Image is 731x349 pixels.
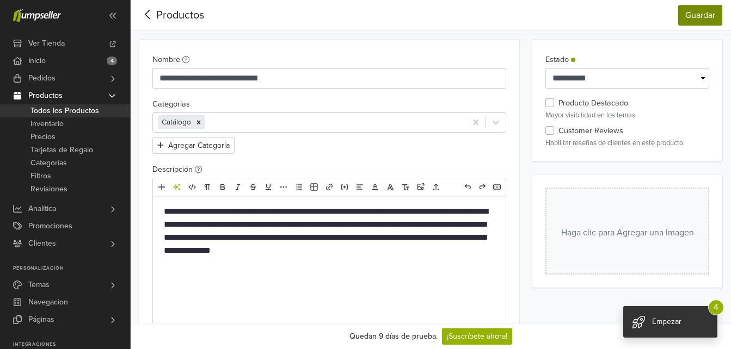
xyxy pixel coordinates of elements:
[30,144,93,157] span: Tarjetas de Regalo
[107,57,117,65] span: 4
[170,180,184,194] a: Herramientas de IA
[292,180,306,194] a: Lista
[28,235,56,252] span: Clientes
[30,170,51,183] span: Filtros
[368,180,382,194] a: Color del texto
[155,180,169,194] a: Añadir
[558,125,623,137] label: Customer Reviews
[337,180,352,194] a: Incrustar
[216,180,230,194] a: Negrita
[28,70,56,87] span: Pedidos
[28,276,50,294] span: Temas
[545,110,709,121] p: Mayor visibilidad en los temas.
[307,180,321,194] a: Tabla
[30,104,99,117] span: Todos los Productos
[349,331,438,342] div: Quedan 9 días de prueba.
[545,188,709,275] button: Haga clic para Agregar una Imagen
[28,35,65,52] span: Ver Tienda
[13,341,130,348] p: Integraciones
[460,180,475,194] a: Deshacer
[152,98,190,110] label: Categorías
[545,138,709,148] p: Habilitar reseñas de clientes en este producto
[30,117,64,130] span: Inventario
[678,5,722,26] button: Guardar
[193,115,205,129] div: Remove [object Object]
[28,217,72,235] span: Promociones
[162,118,191,127] span: Catálogo
[28,52,46,70] span: Inicio
[398,180,413,194] a: Tamaño de fuente
[558,97,628,109] label: Producto Destacado
[30,157,67,170] span: Categorías
[475,180,489,194] a: Rehacer
[652,317,681,326] span: Empezar
[28,87,63,104] span: Productos
[623,306,717,338] div: Empezar 4
[13,265,130,272] p: Personalización
[231,180,245,194] a: Cursiva
[28,294,68,311] span: Navegacion
[429,180,443,194] a: Subir archivos
[246,180,260,194] a: Eliminado
[708,300,724,315] span: 4
[152,164,202,176] label: Descripción
[383,180,397,194] a: Fuente
[490,180,504,194] a: Atajos
[30,183,67,196] span: Revisiones
[152,54,189,66] label: Nombre
[185,180,199,194] a: HTML
[28,200,56,217] span: Analítica
[353,180,367,194] a: Alineación
[139,7,204,23] div: Productos
[442,328,512,345] a: ¡Suscríbete ahora!
[545,54,575,66] label: Estado
[414,180,428,194] a: Subir imágenes
[30,130,56,144] span: Precios
[277,180,291,194] a: Más formato
[152,137,235,154] button: Agregar Categoría
[200,180,214,194] a: Formato
[261,180,275,194] a: Subrayado
[322,180,336,194] a: Enlace
[28,311,54,328] span: Páginas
